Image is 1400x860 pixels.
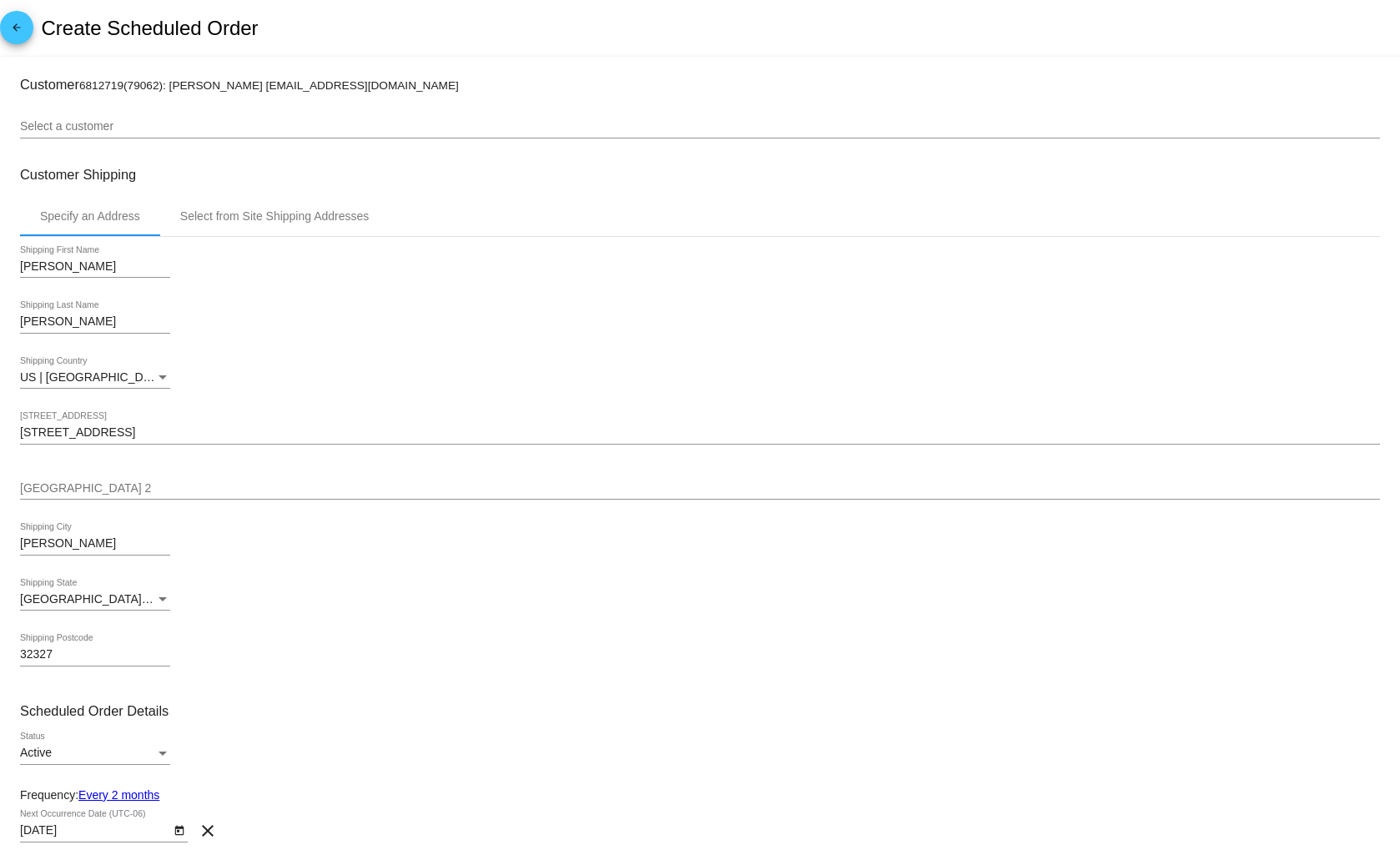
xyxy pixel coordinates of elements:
[20,315,170,329] input: Shipping Last Name
[79,79,459,92] small: 6812719(79062): [PERSON_NAME] [EMAIL_ADDRESS][DOMAIN_NAME]
[198,821,218,841] mat-icon: clear
[40,209,140,223] div: Specify an Address
[20,371,170,385] mat-select: Shipping Country
[78,788,159,802] a: Every 2 months
[20,747,170,760] mat-select: Status
[20,426,1380,440] input: Shipping Street 1
[20,482,1380,495] input: Shipping Street 2
[20,703,1380,719] h3: Scheduled Order Details
[20,77,1380,93] h3: Customer
[20,824,170,837] input: Next Occurrence Date (UTC-06)
[20,260,170,274] input: Shipping First Name
[20,648,170,661] input: Shipping Postcode
[20,788,1380,802] div: Frequency:
[20,593,170,606] mat-select: Shipping State
[20,167,1380,183] h3: Customer Shipping
[20,370,168,384] span: US | [GEOGRAPHIC_DATA]
[170,821,188,838] button: Open calendar
[41,17,258,40] h2: Create Scheduled Order
[20,592,216,606] span: [GEOGRAPHIC_DATA] | [US_STATE]
[7,22,27,42] mat-icon: arrow_back
[180,209,369,223] div: Select from Site Shipping Addresses
[20,746,52,759] span: Active
[20,537,170,551] input: Shipping City
[20,120,1380,133] input: Select a customer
